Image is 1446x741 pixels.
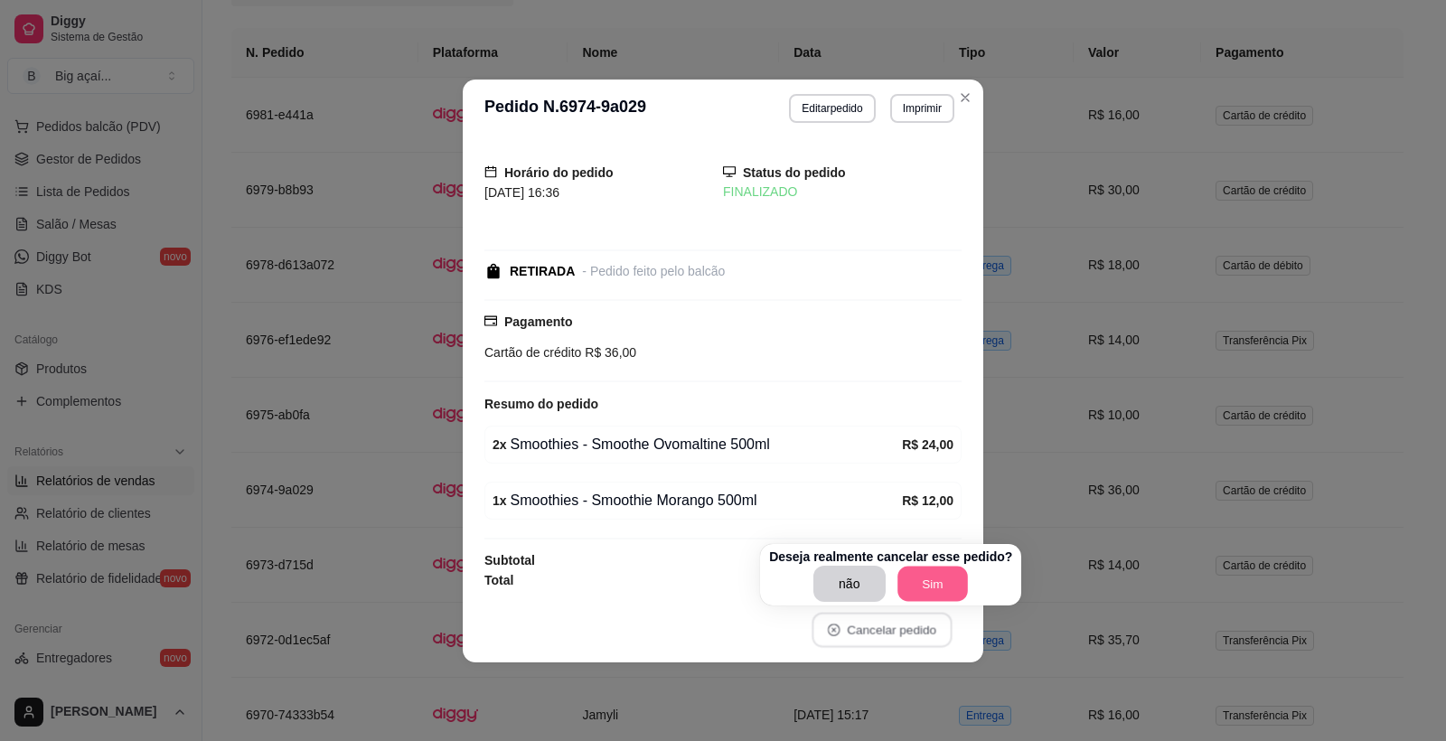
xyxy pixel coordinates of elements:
[504,165,614,180] strong: Horário do pedido
[510,262,575,281] div: RETIRADA
[484,345,581,360] span: Cartão de crédito
[813,566,886,602] button: não
[812,612,952,647] button: close-circleCancelar pedido
[484,94,646,123] h3: Pedido N. 6974-9a029
[484,185,559,200] span: [DATE] 16:36
[723,183,962,202] div: FINALIZADO
[902,437,953,452] strong: R$ 24,00
[504,314,572,329] strong: Pagamento
[582,262,725,281] div: - Pedido feito pelo balcão
[493,490,902,511] div: Smoothies - Smoothie Morango 500ml
[769,548,1012,566] p: Deseja realmente cancelar esse pedido?
[581,345,636,360] span: R$ 36,00
[484,165,497,178] span: calendar
[484,314,497,327] span: credit-card
[789,94,875,123] button: Editarpedido
[902,493,953,508] strong: R$ 12,00
[493,493,507,508] strong: 1 x
[828,624,840,636] span: close-circle
[493,434,902,455] div: Smoothies - Smoothe Ovomaltine 500ml
[951,83,980,112] button: Close
[484,573,513,587] strong: Total
[493,437,507,452] strong: 2 x
[890,94,954,123] button: Imprimir
[723,165,736,178] span: desktop
[743,165,846,180] strong: Status do pedido
[484,553,535,567] strong: Subtotal
[484,397,598,411] strong: Resumo do pedido
[897,567,968,602] button: Sim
